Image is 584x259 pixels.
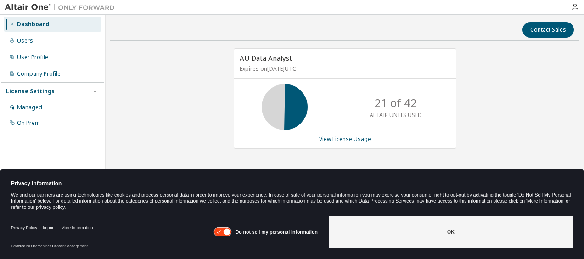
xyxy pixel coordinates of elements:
[17,54,48,61] div: User Profile
[319,135,371,143] a: View License Usage
[17,21,49,28] div: Dashboard
[240,65,448,73] p: Expires on [DATE] UTC
[240,53,292,62] span: AU Data Analyst
[370,111,422,119] p: ALTAIR UNITS USED
[17,119,40,127] div: On Prem
[17,70,61,78] div: Company Profile
[375,95,417,111] p: 21 of 42
[5,3,119,12] img: Altair One
[17,37,33,45] div: Users
[17,104,42,111] div: Managed
[522,22,574,38] button: Contact Sales
[6,88,55,95] div: License Settings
